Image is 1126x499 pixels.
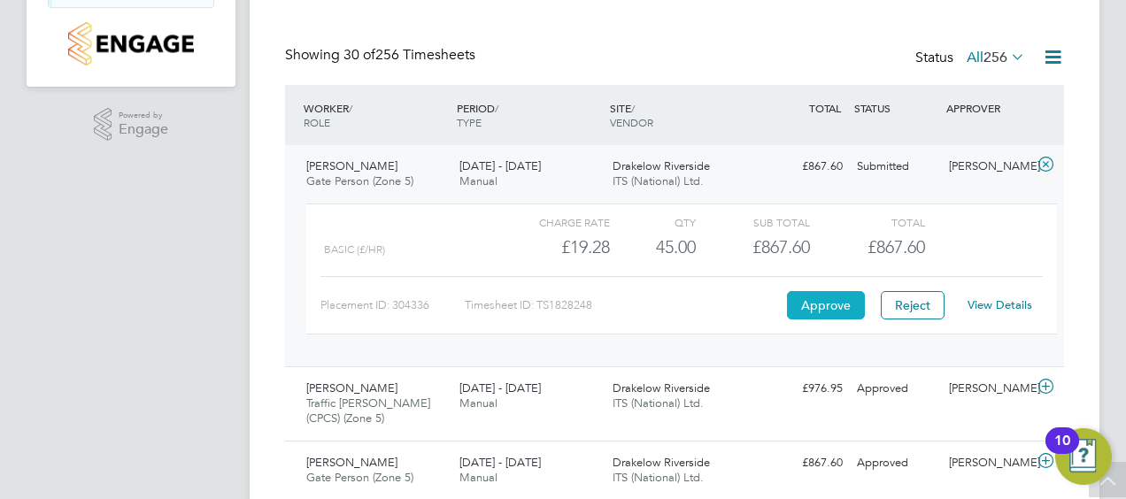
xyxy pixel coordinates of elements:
img: countryside-properties-logo-retina.png [68,22,193,65]
div: [PERSON_NAME] [942,374,1034,403]
span: [DATE] - [DATE] [459,158,541,173]
span: ITS (National) Ltd. [613,173,704,188]
span: TOTAL [809,101,841,115]
div: Approved [850,449,942,478]
div: STATUS [850,92,942,124]
span: ITS (National) Ltd. [613,395,704,411]
button: Reject [881,291,945,319]
span: £867.60 [868,236,925,257]
div: £867.60 [758,449,850,478]
div: 45.00 [610,233,696,262]
span: Drakelow Riverside [613,455,710,470]
div: Sub Total [696,211,810,233]
div: [PERSON_NAME] [942,152,1034,181]
button: Approve [787,291,865,319]
span: Gate Person (Zone 5) [306,470,413,485]
a: Go to home page [48,22,214,65]
div: SITE [605,92,759,138]
span: / [631,101,635,115]
div: Approved [850,374,942,403]
span: 256 Timesheets [343,46,475,64]
span: Traffic [PERSON_NAME] (CPCS) (Zone 5) [306,395,430,426]
div: Submitted [850,152,942,181]
span: / [495,101,498,115]
span: 256 [983,49,1007,66]
span: Manual [459,395,497,411]
div: Timesheet ID: TS1828248 [465,291,783,319]
div: £19.28 [496,233,610,262]
span: / [349,101,352,115]
span: VENDOR [610,115,653,129]
button: Open Resource Center, 10 new notifications [1055,428,1112,485]
div: Charge rate [496,211,610,233]
span: Engage [119,122,168,137]
span: Manual [459,173,497,188]
span: [DATE] - [DATE] [459,455,541,470]
span: Basic (£/HR) [324,243,385,256]
span: [PERSON_NAME] [306,380,397,395]
a: View Details [968,297,1032,312]
div: 10 [1054,441,1070,464]
div: Showing [285,46,479,65]
div: £867.60 [696,233,810,262]
span: Drakelow Riverside [613,158,710,173]
span: Gate Person (Zone 5) [306,173,413,188]
span: [PERSON_NAME] [306,158,397,173]
div: QTY [610,211,696,233]
div: Total [810,211,924,233]
span: [PERSON_NAME] [306,455,397,470]
span: [DATE] - [DATE] [459,380,541,395]
span: Drakelow Riverside [613,380,710,395]
div: Status [915,46,1029,71]
a: Powered byEngage [94,108,169,142]
div: Placement ID: 304336 [320,291,465,319]
span: Manual [459,470,497,485]
div: £976.95 [758,374,850,403]
span: Powered by [119,108,168,123]
div: £867.60 [758,152,850,181]
span: ROLE [304,115,330,129]
span: ITS (National) Ltd. [613,470,704,485]
span: TYPE [457,115,482,129]
label: All [967,49,1025,66]
div: APPROVER [942,92,1034,124]
span: 30 of [343,46,375,64]
div: [PERSON_NAME] [942,449,1034,478]
div: WORKER [299,92,452,138]
div: PERIOD [452,92,605,138]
